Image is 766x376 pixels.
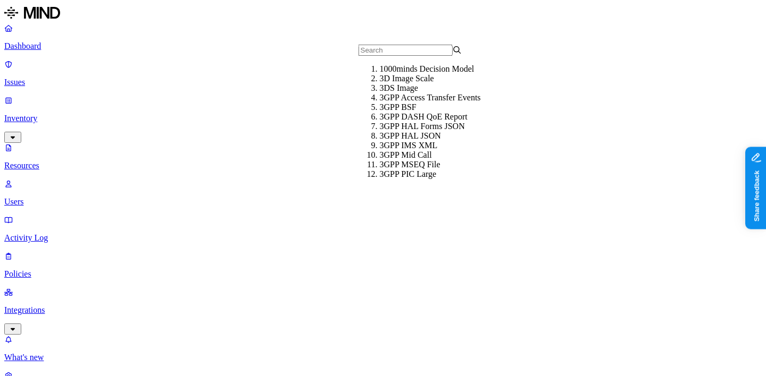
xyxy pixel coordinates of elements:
[380,112,484,122] div: 3GPP DASH QoE Report
[380,83,484,93] div: 3DS Image
[4,59,762,87] a: Issues
[4,233,762,243] p: Activity Log
[380,93,484,102] div: 3GPP Access Transfer Events
[4,114,762,123] p: Inventory
[4,4,762,23] a: MIND
[380,150,484,160] div: 3GPP Mid Call
[380,141,484,150] div: 3GPP IMS XML
[380,131,484,141] div: 3GPP HAL JSON
[4,215,762,243] a: Activity Log
[4,78,762,87] p: Issues
[4,4,60,21] img: MIND
[4,161,762,170] p: Resources
[380,64,484,74] div: 1000minds Decision Model
[4,251,762,279] a: Policies
[4,287,762,333] a: Integrations
[4,269,762,279] p: Policies
[4,305,762,315] p: Integrations
[380,160,484,169] div: 3GPP MSEQ File
[4,179,762,207] a: Users
[380,74,484,83] div: 3D Image Scale
[4,197,762,207] p: Users
[4,23,762,51] a: Dashboard
[4,335,762,362] a: What's new
[4,96,762,141] a: Inventory
[380,122,484,131] div: 3GPP HAL Forms JSON
[380,169,484,179] div: 3GPP PIC Large
[4,41,762,51] p: Dashboard
[380,102,484,112] div: 3GPP BSF
[4,353,762,362] p: What's new
[4,143,762,170] a: Resources
[359,45,453,56] input: Search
